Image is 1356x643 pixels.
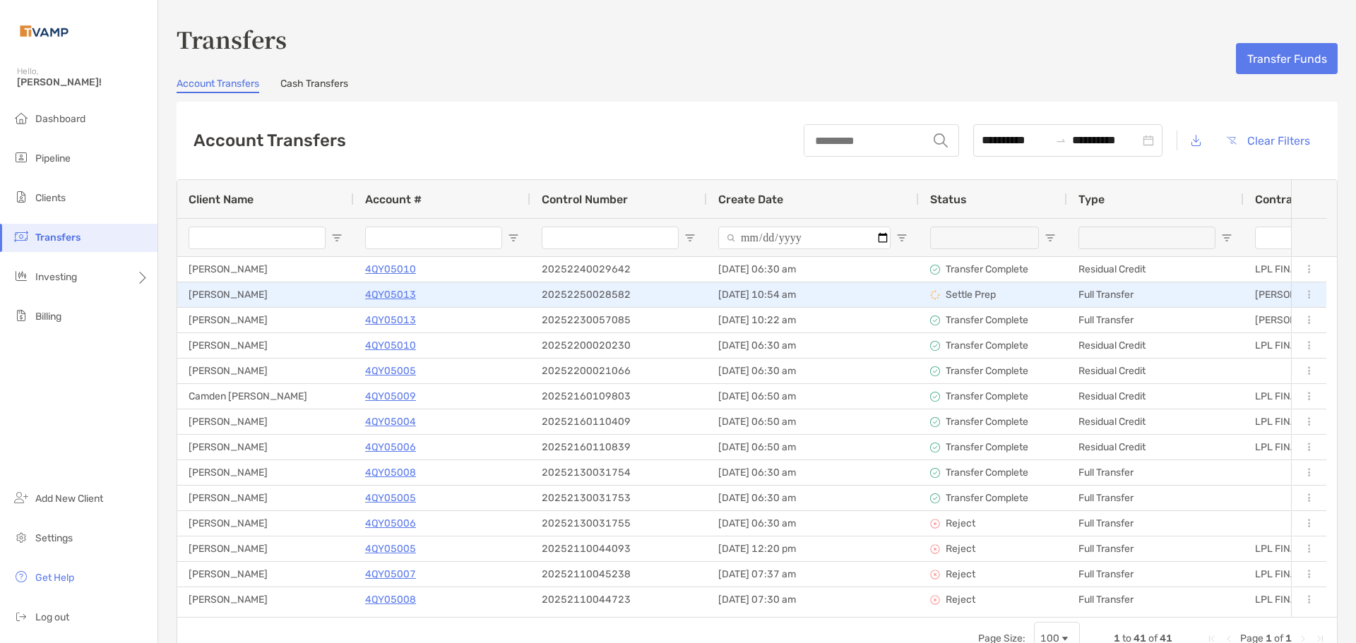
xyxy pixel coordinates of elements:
div: [PERSON_NAME] [177,308,354,332]
div: Residual Credit [1067,409,1244,434]
img: status icon [930,392,940,402]
p: 4QY05007 [365,565,416,583]
div: 20252110045238 [530,562,707,587]
p: Transfer Complete [946,337,1028,354]
div: 20252110044093 [530,536,707,561]
div: Residual Credit [1067,384,1244,409]
a: 4QY05009 [365,387,416,405]
div: [PERSON_NAME] [177,359,354,383]
input: Account # Filter Input [365,227,502,249]
div: [DATE] 06:50 am [707,384,919,409]
div: [PERSON_NAME] [177,333,354,358]
div: Full Transfer [1067,562,1244,587]
div: [DATE] 06:30 am [707,333,919,358]
div: 20252130031755 [530,511,707,536]
img: status icon [930,316,940,325]
div: [PERSON_NAME] [177,587,354,612]
a: 4QY05013 [365,311,416,329]
span: Control Number [542,193,628,206]
img: settings icon [13,529,30,546]
img: status icon [930,366,940,376]
p: Transfer Complete [946,260,1028,278]
a: 4QY05004 [365,413,416,431]
span: Add New Client [35,493,103,505]
img: Zoe Logo [17,6,71,56]
span: to [1055,135,1066,146]
img: status icon [930,519,940,529]
p: Transfer Complete [946,413,1028,431]
img: status icon [930,290,940,300]
p: Reject [946,565,975,583]
input: Client Name Filter Input [189,227,326,249]
button: Open Filter Menu [1221,232,1232,244]
a: 4QY05010 [365,337,416,354]
img: status icon [930,265,940,275]
div: [DATE] 12:20 pm [707,536,919,561]
img: transfers icon [13,228,30,245]
div: [DATE] 06:30 am [707,359,919,383]
img: status icon [930,544,940,554]
span: Contra Firm [1255,193,1320,206]
a: 4QY05005 [365,540,416,558]
img: investing icon [13,268,30,284]
div: [DATE] 06:30 am [707,486,919,510]
img: button icon [1227,136,1237,145]
h2: Account Transfers [194,131,346,150]
div: 20252230057085 [530,308,707,332]
div: [DATE] 06:30 am [707,460,919,485]
p: 4QY05006 [365,515,416,532]
img: status icon [930,443,940,452]
span: Dashboard [35,113,85,125]
div: 20252110044723 [530,587,707,612]
p: 4QY05013 [365,286,416,304]
a: 4QY05008 [365,464,416,481]
div: [PERSON_NAME] [177,409,354,434]
img: billing icon [13,307,30,324]
img: pipeline icon [13,149,30,166]
img: status icon [930,341,940,351]
p: Reject [946,515,975,532]
span: Billing [35,311,61,323]
div: Camden [PERSON_NAME] [177,384,354,409]
a: 4QY05005 [365,362,416,380]
div: [DATE] 10:22 am [707,308,919,332]
span: Clients [35,192,66,204]
div: [DATE] 06:30 am [707,257,919,282]
div: [DATE] 06:50 am [707,409,919,434]
input: Control Number Filter Input [542,227,679,249]
div: Full Transfer [1067,536,1244,561]
img: status icon [930,570,940,579]
div: Full Transfer [1067,511,1244,536]
span: Type [1078,193,1105,206]
div: [PERSON_NAME] [177,486,354,510]
div: [DATE] 06:50 am [707,435,919,459]
span: Status [930,193,967,206]
div: Full Transfer [1067,460,1244,485]
a: 4QY05008 [365,591,416,608]
div: Residual Credit [1067,435,1244,459]
div: [PERSON_NAME] [177,536,354,561]
span: Pipeline [35,152,71,164]
img: logout icon [13,608,30,625]
p: Transfer Complete [946,489,1028,507]
div: Residual Credit [1067,359,1244,383]
div: [PERSON_NAME] [177,511,354,536]
span: Create Date [718,193,783,206]
a: 4QY05006 [365,438,416,456]
div: [DATE] 06:30 am [707,511,919,536]
div: 20252160110839 [530,435,707,459]
p: 4QY05005 [365,489,416,507]
img: get-help icon [13,568,30,585]
span: Client Name [189,193,254,206]
p: Settle Prep [946,286,996,304]
button: Transfer Funds [1236,43,1338,74]
span: Settings [35,532,73,544]
span: Log out [35,611,69,623]
a: Account Transfers [177,78,259,93]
